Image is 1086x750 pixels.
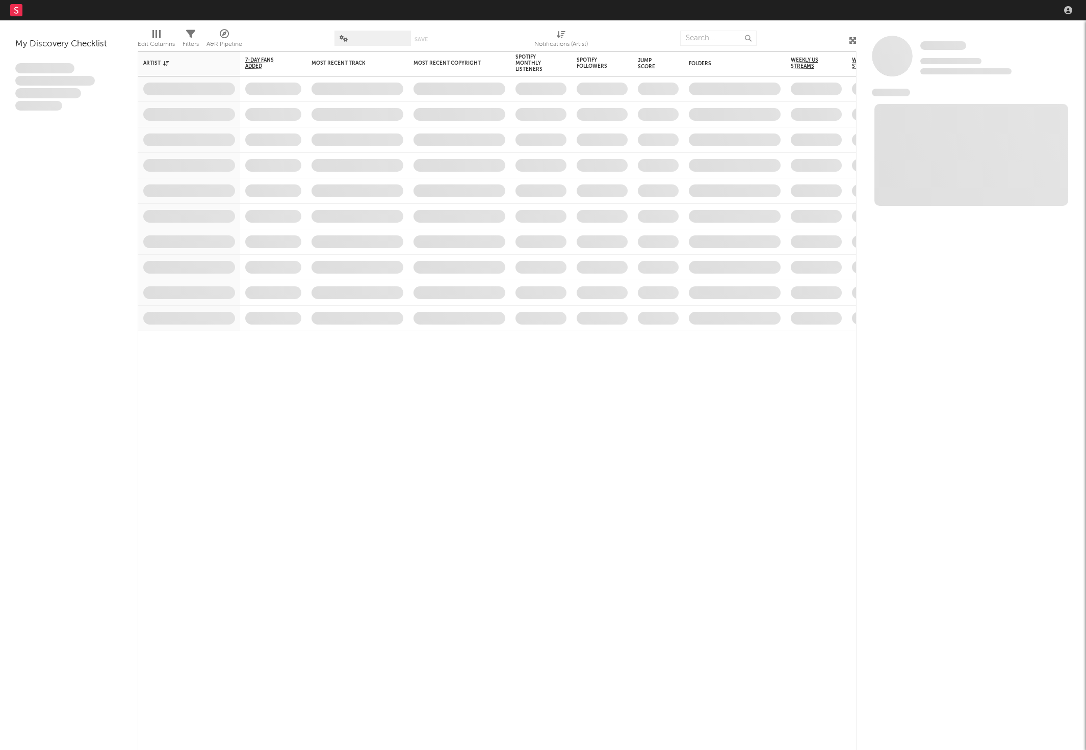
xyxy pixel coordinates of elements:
[15,101,62,111] span: Aliquam viverra
[312,60,388,66] div: Most Recent Track
[183,25,199,55] div: Filters
[515,54,551,72] div: Spotify Monthly Listeners
[680,31,757,46] input: Search...
[413,60,490,66] div: Most Recent Copyright
[245,57,286,69] span: 7-Day Fans Added
[206,25,242,55] div: A&R Pipeline
[920,41,966,50] span: Some Artist
[15,88,81,98] span: Praesent ac interdum
[872,89,910,96] span: News Feed
[415,37,428,42] button: Save
[920,58,981,64] span: Tracking Since: [DATE]
[689,61,765,67] div: Folders
[852,57,890,69] span: Weekly UK Streams
[577,57,612,69] div: Spotify Followers
[15,38,122,50] div: My Discovery Checklist
[791,57,826,69] span: Weekly US Streams
[206,38,242,50] div: A&R Pipeline
[138,38,175,50] div: Edit Columns
[638,58,663,70] div: Jump Score
[534,38,588,50] div: Notifications (Artist)
[920,68,1012,74] span: 0 fans last week
[183,38,199,50] div: Filters
[143,60,220,66] div: Artist
[15,63,74,73] span: Lorem ipsum dolor
[15,76,95,86] span: Integer aliquet in purus et
[138,25,175,55] div: Edit Columns
[534,25,588,55] div: Notifications (Artist)
[920,41,966,51] a: Some Artist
